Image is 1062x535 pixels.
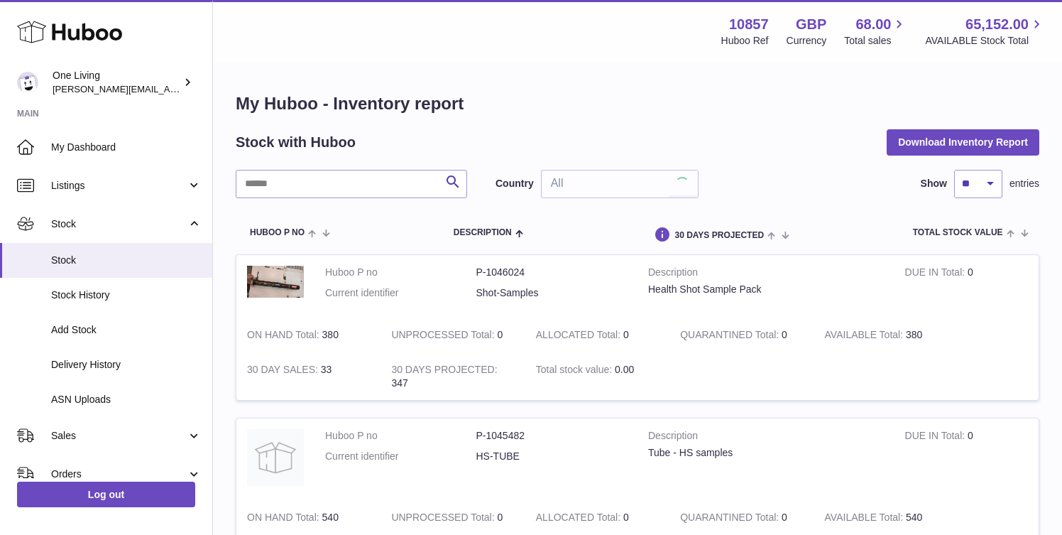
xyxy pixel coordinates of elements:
[236,500,381,535] td: 540
[913,228,1003,237] span: Total stock value
[247,512,322,526] strong: ON HAND Total
[476,450,628,463] dd: HS-TUBE
[247,429,304,486] img: product image
[325,429,476,443] dt: Huboo P no
[17,72,38,93] img: Jessica@oneliving.com
[894,255,1039,318] td: 0
[381,500,525,535] td: 0
[236,92,1039,115] h1: My Huboo - Inventory report
[674,231,764,240] span: 30 DAYS PROJECTED
[925,15,1045,48] a: 65,152.00 AVAILABLE Stock Total
[325,286,476,300] dt: Current identifier
[536,512,623,526] strong: ALLOCATED Total
[721,34,769,48] div: Huboo Ref
[648,446,884,460] div: Tube - HS samples
[247,266,304,298] img: product image
[887,129,1039,155] button: Download Inventory Report
[905,266,968,281] strong: DUE IN Total
[648,283,884,296] div: Health Shot Sample Pack
[247,329,322,344] strong: ON HAND Total
[782,512,787,523] span: 0
[51,393,202,406] span: ASN Uploads
[53,83,285,94] span: [PERSON_NAME][EMAIL_ADDRESS][DOMAIN_NAME]
[782,329,787,340] span: 0
[17,482,195,507] a: Log out
[236,133,356,152] h2: Stock with Huboo
[648,429,884,446] strong: Description
[825,512,906,526] strong: AVAILABLE Total
[1009,177,1039,190] span: entries
[51,217,187,231] span: Stock
[51,429,187,443] span: Sales
[965,15,1029,34] span: 65,152.00
[648,266,884,283] strong: Description
[51,254,202,267] span: Stock
[796,15,826,34] strong: GBP
[476,266,628,279] dd: P-1046024
[51,358,202,372] span: Delivery History
[381,352,525,401] td: 347
[476,286,628,300] dd: Shot-Samples
[844,15,907,48] a: 68.00 Total sales
[391,329,497,344] strong: UNPROCESSED Total
[236,318,381,352] td: 380
[894,418,1039,500] td: 0
[680,329,782,344] strong: QUARANTINED Total
[391,512,497,526] strong: UNPROCESSED Total
[536,329,623,344] strong: ALLOCATED Total
[921,177,947,190] label: Show
[476,429,628,443] dd: P-1045482
[236,352,381,401] td: 33
[525,318,669,352] td: 0
[496,177,534,190] label: Country
[247,364,321,379] strong: 30 DAY SALES
[814,500,958,535] td: 540
[525,500,669,535] td: 0
[325,450,476,463] dt: Current identifier
[53,69,180,96] div: One Living
[51,468,187,481] span: Orders
[250,228,305,237] span: Huboo P no
[905,430,968,445] strong: DUE IN Total
[680,512,782,526] strong: QUARANTINED Total
[855,15,891,34] span: 68.00
[51,323,202,337] span: Add Stock
[615,364,634,375] span: 0.00
[51,288,202,302] span: Stock History
[454,228,512,237] span: Description
[391,364,497,379] strong: 30 DAYS PROJECTED
[536,364,615,379] strong: Total stock value
[381,318,525,352] td: 0
[925,34,1045,48] span: AVAILABLE Stock Total
[325,266,476,279] dt: Huboo P no
[729,15,769,34] strong: 10857
[51,179,187,193] span: Listings
[51,141,202,154] span: My Dashboard
[844,34,907,48] span: Total sales
[814,318,958,352] td: 380
[787,34,827,48] div: Currency
[825,329,906,344] strong: AVAILABLE Total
